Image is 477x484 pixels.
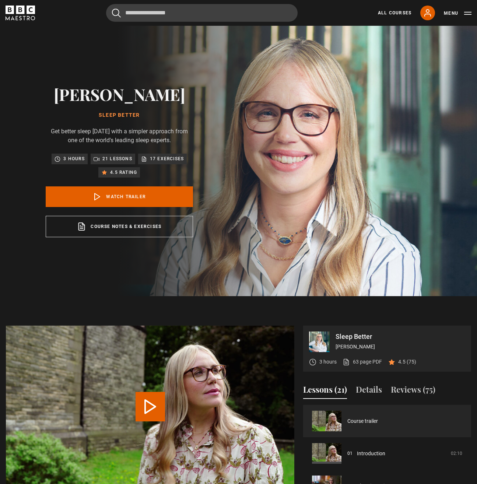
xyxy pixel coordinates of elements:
p: 3 hours [319,358,337,366]
a: Course trailer [347,417,378,425]
button: Lessons (21) [303,383,347,399]
button: Submit the search query [112,8,121,18]
a: Introduction [357,450,385,457]
button: Reviews (75) [391,383,435,399]
h2: [PERSON_NAME] [46,85,193,104]
button: Toggle navigation [444,10,471,17]
svg: BBC Maestro [6,6,35,20]
h1: Sleep Better [46,112,193,118]
p: 4.5 rating [110,169,137,176]
p: 4.5 (75) [398,358,416,366]
button: Play Video [136,392,165,421]
a: 63 page PDF [343,358,382,366]
a: All Courses [378,10,411,16]
button: Details [356,383,382,399]
p: 3 hours [63,155,84,162]
input: Search [106,4,298,22]
p: 17 exercises [150,155,184,162]
p: 21 lessons [102,155,132,162]
a: Watch Trailer [46,186,193,207]
p: [PERSON_NAME] [336,343,465,351]
p: Get better sleep [DATE] with a simpler approach from one of the world's leading sleep experts. [46,127,193,145]
p: Sleep Better [336,333,465,340]
a: Course notes & exercises [46,216,193,237]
